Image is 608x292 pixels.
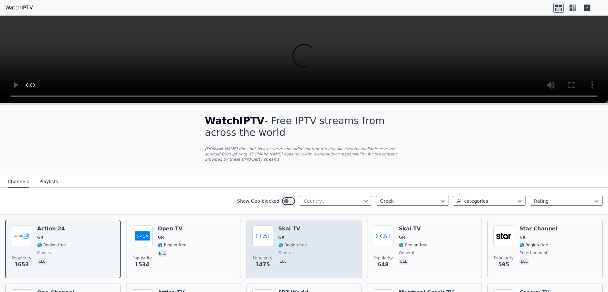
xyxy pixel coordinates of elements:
h6: Skai TV [399,226,427,232]
span: entertainment [519,250,548,255]
span: GR [399,235,405,240]
p: ell [158,250,167,257]
span: Popularity [253,255,273,261]
span: 1534 [135,261,150,269]
span: 🌎 Region-free [158,242,186,248]
button: Channels [8,176,29,188]
span: WatchIPTV [205,115,265,126]
h6: Open TV [158,226,186,232]
span: Popularity [12,255,31,261]
p: ell [399,258,408,265]
span: 🌎 Region-free [278,242,307,248]
span: GR [158,235,164,240]
span: GR [519,235,526,240]
p: ell [519,258,529,265]
span: 1475 [255,261,270,269]
p: ell [278,258,288,265]
img: Open TV [132,226,153,246]
img: Star Channel [493,226,514,246]
span: GR [37,235,43,240]
span: Popularity [373,255,393,261]
span: 648 [378,261,389,269]
span: GR [278,235,285,240]
span: movies [37,250,51,255]
a: iptv-org [232,152,247,156]
p: ell [37,258,47,265]
button: Playlists [39,176,58,188]
h1: - Free IPTV streams from across the world [205,115,403,139]
h6: Skai TV [278,226,307,232]
img: Skai TV [373,226,393,246]
label: Show Geo-blocked [237,198,279,204]
h6: Action 24 [37,226,66,232]
h6: Star Channel [519,226,557,232]
span: 🌎 Region-free [37,242,66,248]
img: Skai TV [252,226,273,246]
span: Popularity [494,255,513,261]
img: Action 24 [11,226,32,246]
a: WatchIPTV [5,4,33,12]
p: [DOMAIN_NAME] does not host or serve any video content directly. All streams available here are s... [205,146,403,162]
span: general [399,250,414,255]
span: general [278,250,294,255]
span: 🌎 Region-free [519,242,548,248]
span: 1653 [14,261,29,269]
span: 595 [498,261,509,269]
span: 🌎 Region-free [399,242,427,248]
span: Popularity [132,255,152,261]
